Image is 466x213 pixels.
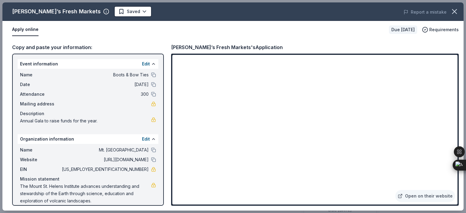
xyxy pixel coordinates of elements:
[171,43,283,51] div: [PERSON_NAME]’s Fresh Markets's Application
[20,110,156,117] div: Description
[18,59,158,69] div: Event information
[61,166,149,173] span: [US_EMPLOYER_IDENTIFICATION_NUMBER]
[142,60,150,68] button: Edit
[20,71,61,78] span: Name
[142,135,150,143] button: Edit
[61,71,149,78] span: Boots & Bow Ties
[20,91,61,98] span: Attendance
[20,175,156,183] div: Mission statement
[20,146,61,154] span: Name
[20,100,61,108] span: Mailing address
[61,91,149,98] span: 300
[61,146,149,154] span: Mt. [GEOGRAPHIC_DATA]
[429,26,459,33] span: Requirements
[12,23,39,36] button: Apply online
[12,43,164,51] div: Copy and paste your information:
[61,81,149,88] span: [DATE]
[20,156,61,163] span: Website
[61,156,149,163] span: [URL][DOMAIN_NAME]
[389,25,417,34] div: Due [DATE]
[20,81,61,88] span: Date
[422,26,459,33] button: Requirements
[12,7,101,16] div: [PERSON_NAME]’s Fresh Markets
[127,8,140,15] span: Saved
[404,8,447,16] button: Report a mistake
[395,190,455,202] a: Open on their website
[20,166,61,173] span: EIN
[20,117,151,125] span: Annual Gala to raise funds for the year.
[18,134,158,144] div: Organization information
[20,183,151,205] span: The Mount St. Helens Institute advances understanding and stewardship of the Earth through scienc...
[114,6,152,17] button: Saved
